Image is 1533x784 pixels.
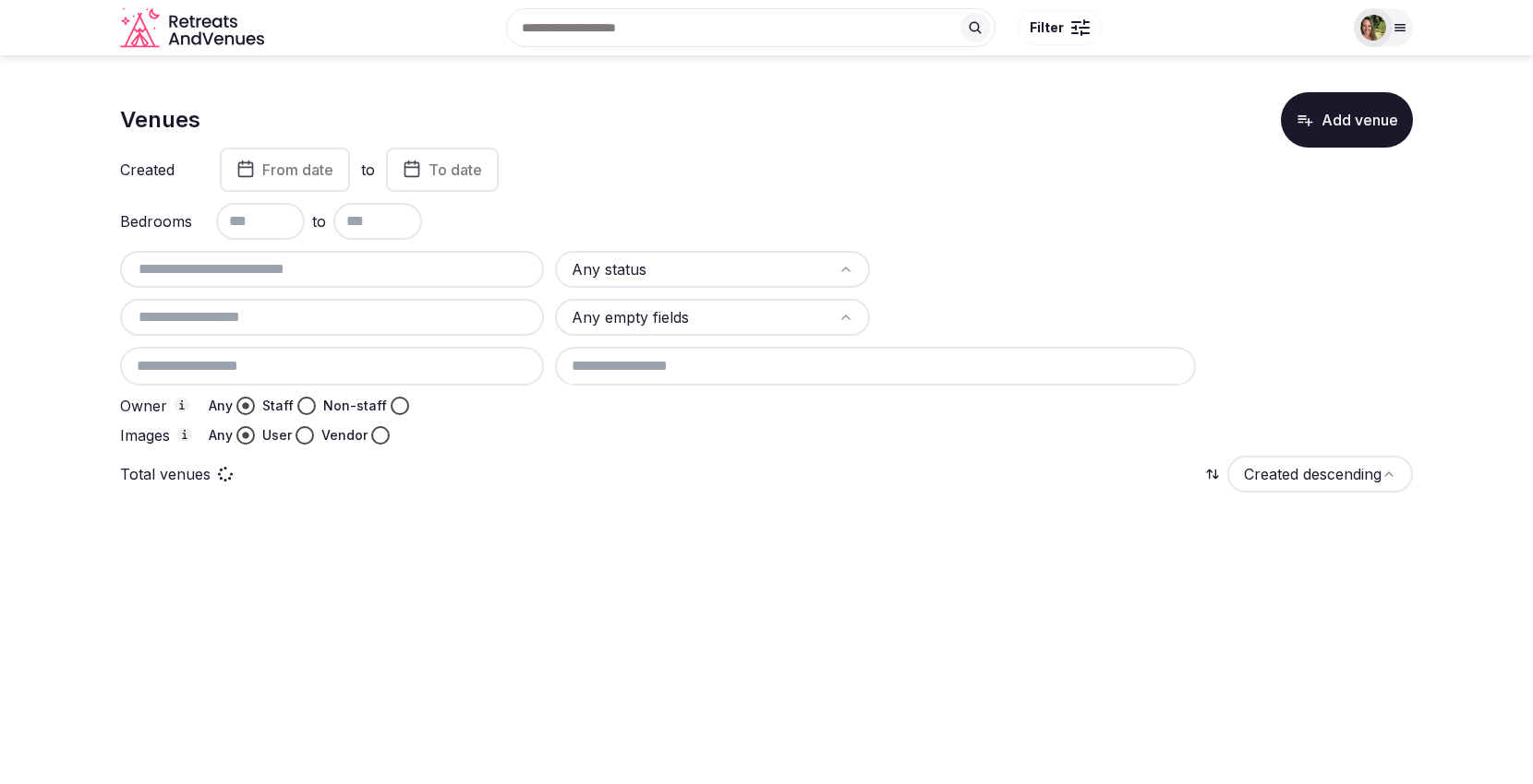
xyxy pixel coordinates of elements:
[1281,92,1413,148] button: Add venue
[262,397,294,415] label: Staff
[262,426,292,445] label: User
[1030,18,1064,37] span: Filter
[312,210,326,232] span: to
[120,104,200,136] h1: Venues
[120,7,268,49] svg: Retreats and Venues company logo
[429,160,482,179] span: To date
[361,160,375,180] label: to
[120,398,194,414] label: Owner
[120,7,268,49] a: Visit the homepage
[386,148,499,192] button: To date
[209,426,233,445] label: Any
[321,426,368,445] label: Vendor
[120,427,194,444] label: Images
[120,464,211,484] p: Total venues
[220,148,350,192] button: From date
[1018,10,1102,45] button: Filter
[120,214,194,229] label: Bedrooms
[209,397,233,415] label: Any
[175,398,189,412] button: Owner
[177,427,192,442] button: Images
[1360,15,1386,41] img: Shay Tippie
[262,160,333,179] span: From date
[323,397,387,415] label: Non-staff
[120,162,194,177] label: Created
